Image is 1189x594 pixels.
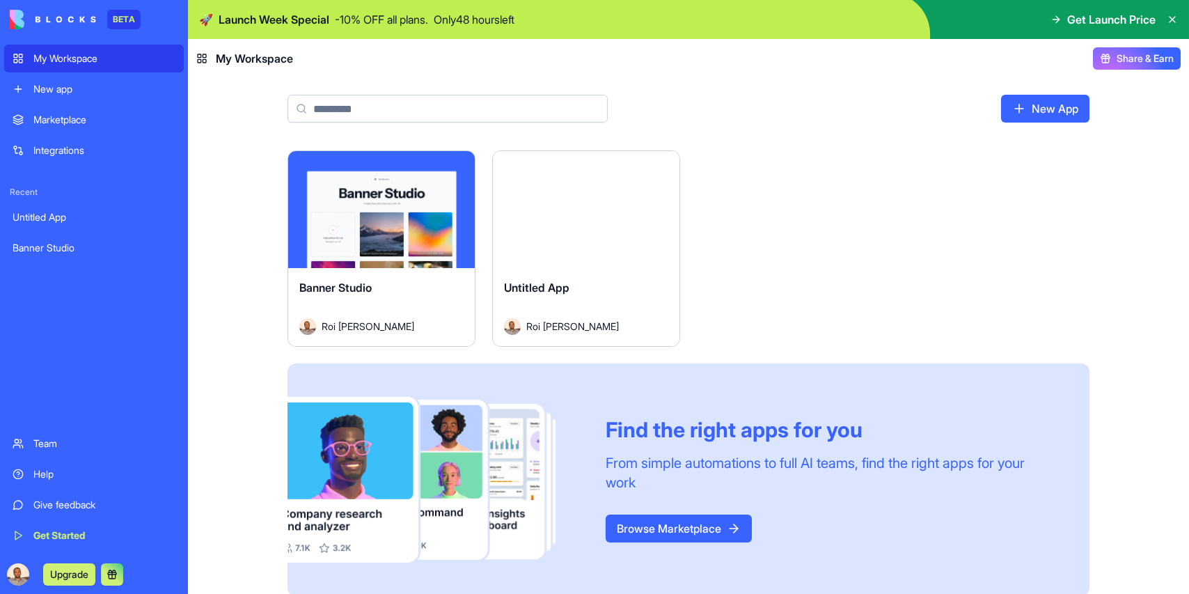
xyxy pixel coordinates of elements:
[33,52,175,65] div: My Workspace
[4,460,184,488] a: Help
[606,515,752,542] a: Browse Marketplace
[33,113,175,127] div: Marketplace
[288,150,475,347] a: Banner StudioAvatarRoi [PERSON_NAME]
[33,529,175,542] div: Get Started
[4,203,184,231] a: Untitled App
[1001,95,1089,123] a: New App
[216,50,293,67] span: My Workspace
[526,319,619,334] span: Roi [PERSON_NAME]
[43,563,95,586] button: Upgrade
[13,210,175,224] div: Untitled App
[43,567,95,581] a: Upgrade
[1093,47,1181,70] button: Share & Earn
[10,10,141,29] a: BETA
[1117,52,1174,65] span: Share & Earn
[434,11,514,28] p: Only 48 hours left
[33,498,175,512] div: Give feedback
[219,11,329,28] span: Launch Week Special
[4,45,184,72] a: My Workspace
[299,318,316,335] img: Avatar
[4,522,184,549] a: Get Started
[33,143,175,157] div: Integrations
[504,281,569,295] span: Untitled App
[322,319,414,334] span: Roi [PERSON_NAME]
[4,106,184,134] a: Marketplace
[606,453,1056,492] div: From simple automations to full AI teams, find the right apps for your work
[288,397,583,563] img: Frame_181_egmpey.png
[13,241,175,255] div: Banner Studio
[4,75,184,103] a: New app
[4,234,184,262] a: Banner Studio
[33,437,175,451] div: Team
[7,563,29,586] img: ACg8ocIKvyvt9Z4jIZRo7cwwnrPfFI9zjgZJfIojyeX76aFOwzzYkmEA=s96-c
[4,187,184,198] span: Recent
[504,318,521,335] img: Avatar
[4,430,184,458] a: Team
[10,10,96,29] img: logo
[199,11,213,28] span: 🚀
[1067,11,1156,28] span: Get Launch Price
[107,10,141,29] div: BETA
[33,467,175,481] div: Help
[606,417,1056,442] div: Find the right apps for you
[4,136,184,164] a: Integrations
[4,491,184,519] a: Give feedback
[335,11,428,28] p: - 10 % OFF all plans.
[492,150,680,347] a: Untitled AppAvatarRoi [PERSON_NAME]
[299,281,372,295] span: Banner Studio
[33,82,175,96] div: New app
